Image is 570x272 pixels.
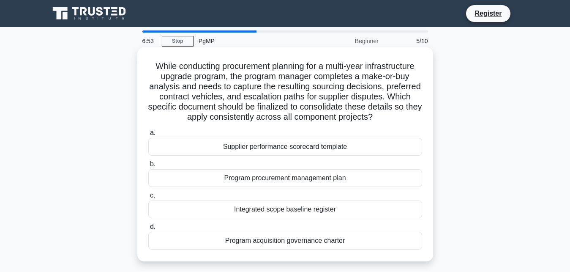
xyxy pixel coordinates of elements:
[384,33,433,49] div: 5/10
[150,129,155,136] span: a.
[194,33,310,49] div: PgMP
[150,223,155,230] span: d.
[137,33,162,49] div: 6:53
[148,169,422,187] div: Program procurement management plan
[150,192,155,199] span: c.
[310,33,384,49] div: Beginner
[148,138,422,156] div: Supplier performance scorecard template
[150,160,155,168] span: b.
[148,201,422,218] div: Integrated scope baseline register
[147,61,423,123] h5: While conducting procurement planning for a multi-year infrastructure upgrade program, the progra...
[469,8,507,19] a: Register
[162,36,194,47] a: Stop
[148,232,422,250] div: Program acquisition governance charter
